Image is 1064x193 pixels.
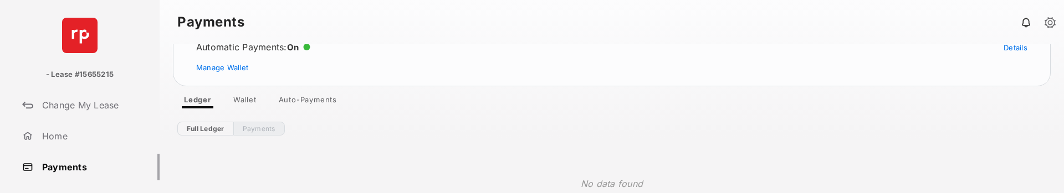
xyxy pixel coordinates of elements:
[18,154,160,180] a: Payments
[1004,43,1027,52] a: Details
[18,92,160,118] a: Change My Lease
[270,95,346,108] a: Auto-Payments
[18,123,160,149] a: Home
[62,18,98,53] img: svg+xml;base64,PHN2ZyB4bWxucz0iaHR0cDovL3d3dy53My5vcmcvMjAwMC9zdmciIHdpZHRoPSI2NCIgaGVpZ2h0PSI2NC...
[177,15,244,29] strong: Payments
[581,177,643,190] p: No data found
[175,95,220,108] a: Ledger
[177,122,233,135] a: Full Ledger
[233,122,285,135] a: Payments
[196,63,248,72] a: Manage Wallet
[287,42,299,53] span: On
[196,41,310,53] div: Automatic Payments :
[224,95,265,108] a: Wallet
[46,69,114,80] p: - Lease #15655215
